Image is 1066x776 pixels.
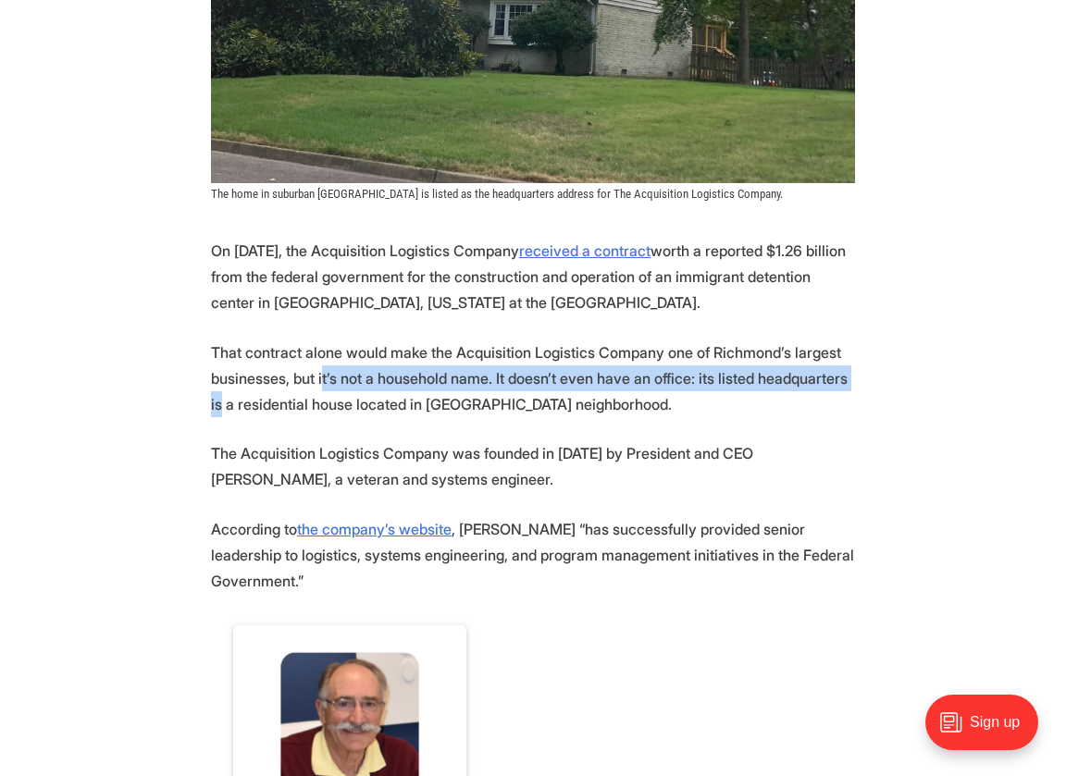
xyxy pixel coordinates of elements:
p: That contract alone would make the Acquisition Logistics Company one of Richmond’s largest busine... [211,339,855,417]
p: On [DATE], the Acquisition Logistics Company worth a reported $1.26 billion from the federal gove... [211,238,855,315]
a: received a contract [519,241,651,260]
p: The Acquisition Logistics Company was founded in [DATE] by President and CEO [PERSON_NAME], a vet... [211,440,855,492]
span: The home in suburban [GEOGRAPHIC_DATA] is listed as the headquarters address for The Acquisition ... [211,187,783,201]
iframe: portal-trigger [910,685,1066,776]
a: the company’s website [297,520,452,538]
p: According to , [PERSON_NAME] “has successfully provided senior leadership to logistics, systems e... [211,516,855,594]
